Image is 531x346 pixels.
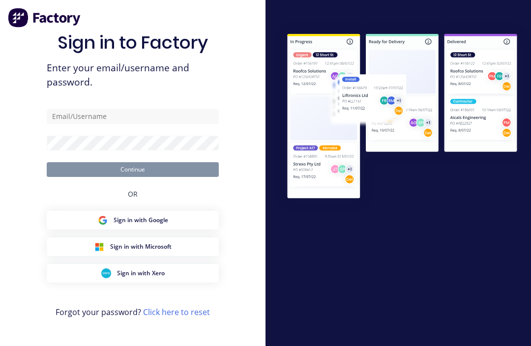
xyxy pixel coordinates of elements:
span: Enter your email/username and password. [47,61,219,89]
button: Google Sign inSign in with Google [47,211,219,230]
div: OR [128,177,138,211]
button: Xero Sign inSign in with Xero [47,264,219,283]
button: Continue [47,162,219,177]
span: Sign in with Google [114,216,168,225]
span: Sign in with Microsoft [110,242,172,251]
span: Forgot your password? [56,306,210,318]
button: Microsoft Sign inSign in with Microsoft [47,237,219,256]
img: Google Sign in [98,215,108,225]
img: Microsoft Sign in [94,242,104,252]
input: Email/Username [47,109,219,124]
h1: Sign in to Factory [58,32,208,53]
img: Factory [8,8,82,28]
a: Click here to reset [143,307,210,317]
span: Sign in with Xero [117,269,165,278]
img: Sign in [273,21,531,213]
img: Xero Sign in [101,268,111,278]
